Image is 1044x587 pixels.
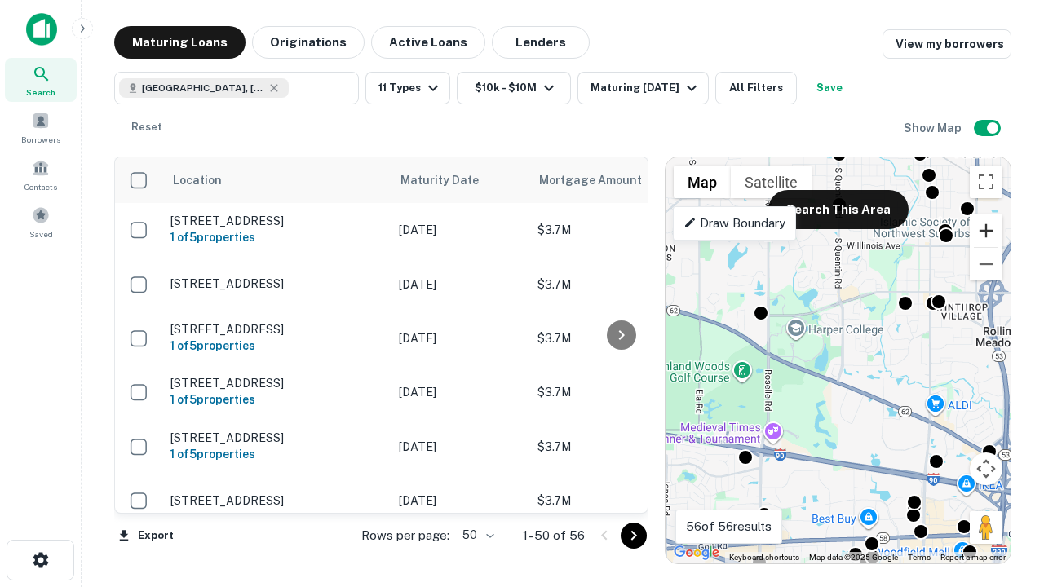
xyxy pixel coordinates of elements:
button: Show street map [674,166,731,198]
p: 56 of 56 results [686,517,772,536]
span: Location [172,170,222,190]
button: Show satellite imagery [731,166,812,198]
p: Draw Boundary [683,214,785,233]
a: Open this area in Google Maps (opens a new window) [670,542,723,563]
p: [DATE] [399,492,521,510]
img: capitalize-icon.png [26,13,57,46]
p: [DATE] [399,276,521,293]
p: [DATE] [399,329,521,347]
div: Maturing [DATE] [591,78,701,98]
h6: 1 of 5 properties [170,337,383,355]
button: Search This Area [768,190,909,229]
a: View my borrowers [883,29,1011,59]
button: Map camera controls [970,452,1002,485]
h6: Show Map [904,119,964,137]
p: $3.7M [537,383,701,401]
a: Report a map error [940,553,1006,562]
button: Lenders [492,26,590,59]
div: 50 [456,523,497,547]
button: Zoom out [970,248,1002,280]
th: Maturity Date [391,157,529,203]
p: $3.7M [537,492,701,510]
a: Search [5,58,77,102]
p: [STREET_ADDRESS] [170,276,383,291]
button: 11 Types [365,72,450,104]
h6: 1 of 5 properties [170,228,383,246]
a: Contacts [5,152,77,196]
button: Originations [252,26,365,59]
button: Maturing [DATE] [577,72,709,104]
p: [STREET_ADDRESS] [170,322,383,337]
button: Export [114,523,178,548]
p: [STREET_ADDRESS] [170,430,383,445]
span: Mortgage Amount [539,170,663,190]
button: Zoom in [970,214,1002,247]
th: Location [162,157,391,203]
button: Go to next page [621,523,647,549]
button: Save your search to get updates of matches that match your search criteria. [803,72,856,104]
span: Saved [29,227,53,241]
p: [DATE] [399,438,521,456]
p: [STREET_ADDRESS] [170,493,383,508]
button: Toggle fullscreen view [970,166,1002,198]
p: [DATE] [399,221,521,239]
div: 0 0 [666,157,1011,563]
span: Search [26,86,55,99]
span: [GEOGRAPHIC_DATA], [GEOGRAPHIC_DATA] [142,81,264,95]
p: [STREET_ADDRESS] [170,376,383,391]
p: 1–50 of 56 [523,526,585,545]
button: Maturing Loans [114,26,246,59]
p: [STREET_ADDRESS] [170,214,383,228]
span: Borrowers [21,133,60,146]
a: Borrowers [5,105,77,149]
p: $3.7M [537,438,701,456]
th: Mortgage Amount [529,157,709,203]
iframe: Chat Widget [962,457,1044,535]
button: Active Loans [371,26,485,59]
p: $3.7M [537,276,701,293]
img: Google [670,542,723,563]
button: Keyboard shortcuts [729,552,799,563]
p: Rows per page: [361,526,449,545]
h6: 1 of 5 properties [170,391,383,408]
p: [DATE] [399,383,521,401]
span: Contacts [24,180,57,193]
button: All Filters [715,72,797,104]
button: Reset [121,111,173,143]
p: $3.7M [537,329,701,347]
span: Maturity Date [400,170,500,190]
button: $10k - $10M [457,72,571,104]
span: Map data ©2025 Google [809,553,898,562]
p: $3.7M [537,221,701,239]
h6: 1 of 5 properties [170,445,383,463]
a: Terms (opens in new tab) [908,553,931,562]
a: Saved [5,200,77,244]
